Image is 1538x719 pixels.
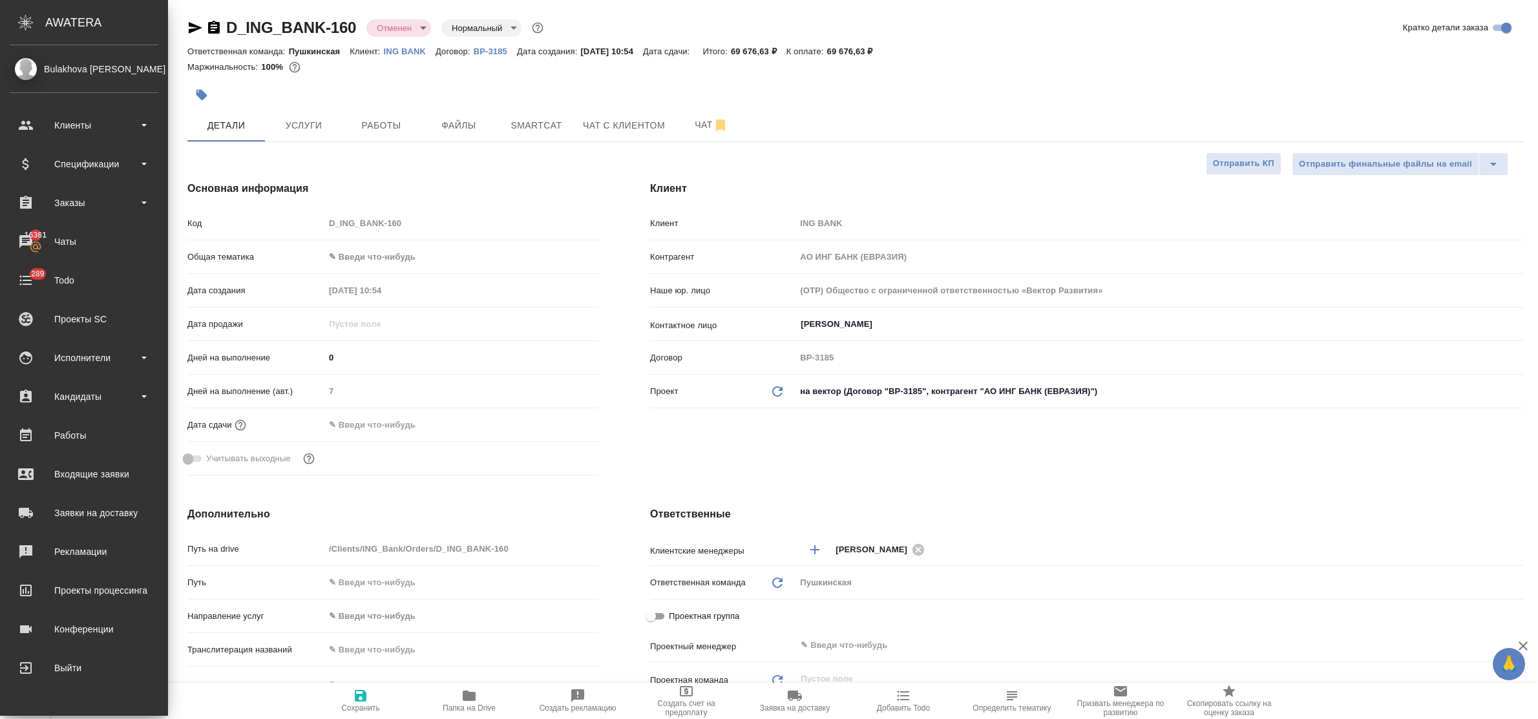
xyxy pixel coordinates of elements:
a: Конференции [3,613,165,645]
div: ✎ Введи что-нибудь [329,610,583,623]
button: Open [1517,323,1519,326]
button: Определить тематику [958,683,1066,719]
span: Определить тематику [973,703,1051,713]
input: Пустое поле [799,671,1493,687]
p: 100% [261,62,286,72]
a: Заявки на доставку [3,497,165,529]
p: Клиент [650,217,795,230]
p: Комментарии клиента [187,680,324,693]
p: Клиентские менеджеры [650,545,795,557]
div: Конференции [10,620,158,639]
p: Ответственная команда [650,576,746,589]
h4: Клиент [650,181,1524,196]
div: Проекты процессинга [10,581,158,600]
span: [PERSON_NAME] [836,543,915,556]
div: Чаты [10,232,158,251]
input: Пустое поле [324,539,598,558]
p: Общая тематика [187,251,324,264]
div: Пушкинская [795,572,1524,594]
p: Проектный менеджер [650,640,795,653]
button: Скопировать ссылку [206,20,222,36]
p: Дата сдачи: [643,47,693,56]
div: [PERSON_NAME] [836,541,929,557]
span: Кратко детали заказа [1403,21,1488,34]
p: Путь [187,576,324,589]
p: Маржинальность: [187,62,261,72]
button: 0.00 RUB; [286,59,303,76]
p: Проектная команда [650,674,728,687]
button: Призвать менеджера по развитию [1066,683,1175,719]
div: Отменен [441,19,521,37]
button: Добавить менеджера [799,534,830,565]
a: Входящие заявки [3,458,165,490]
div: Спецификации [10,154,158,174]
p: Наше юр. лицо [650,284,795,297]
div: Кандидаты [10,387,158,406]
div: Рекламации [10,542,158,561]
button: Open [1517,548,1519,551]
div: split button [1292,152,1508,176]
span: 🙏 [1498,651,1520,678]
p: Договор: [436,47,474,56]
p: ING BANK [384,47,436,56]
p: Проект [650,385,679,398]
p: Договор [650,351,795,364]
span: Скопировать ссылку на оценку заказа [1183,699,1276,717]
a: ING BANK [384,45,436,56]
button: Добавить тэг [187,81,216,109]
a: 289Todo [3,264,165,297]
div: Выйти [10,658,158,678]
div: Исполнители [10,348,158,368]
button: Создать рекламацию [523,683,632,719]
a: Проекты SC [3,303,165,335]
p: ВР-3185 [474,47,517,56]
span: 16361 [17,229,54,242]
button: Скопировать ссылку на оценку заказа [1175,683,1283,719]
p: Контактное лицо [650,319,795,332]
p: Дата создания: [517,47,580,56]
input: Пустое поле [795,348,1524,367]
div: Клиенты [10,116,158,135]
p: Ответственная команда: [187,47,289,56]
button: Выбери, если сб и вс нужно считать рабочими днями для выполнения заказа. [300,450,317,467]
input: Пустое поле [324,214,598,233]
input: Пустое поле [795,247,1524,266]
p: Код [187,217,324,230]
a: Проекты процессинга [3,574,165,607]
div: Отменен [366,19,431,37]
p: 69 676,63 ₽ [731,47,786,56]
a: Рекламации [3,536,165,568]
p: Дата продажи [187,318,324,331]
input: Пустое поле [795,281,1524,300]
button: Если добавить услуги и заполнить их объемом, то дата рассчитается автоматически [232,417,249,433]
p: Дней на выполнение (авт.) [187,385,324,398]
p: Пушкинская [289,47,350,56]
div: AWATERA [45,10,168,36]
p: Путь на drive [187,543,324,556]
input: Пустое поле [795,214,1524,233]
button: Сохранить [306,683,415,719]
p: Дата создания [187,284,324,297]
button: Заявка на доставку [741,683,849,719]
a: Выйти [3,652,165,684]
span: Папка на Drive [443,703,496,713]
a: Работы [3,419,165,452]
span: Отправить КП [1213,156,1274,171]
button: 🙏 [1493,648,1525,680]
div: Bulakhova [PERSON_NAME] [10,62,158,76]
a: ВР-3185 [474,45,517,56]
input: ✎ Введи что-нибудь [324,573,598,592]
span: Услуги [273,118,335,134]
p: К оплате: [786,47,827,56]
input: Пустое поле [324,281,437,300]
div: Заказы [10,193,158,213]
input: ✎ Введи что-нибудь [324,415,437,434]
span: 289 [23,267,52,280]
a: 16361Чаты [3,225,165,258]
h4: Дополнительно [187,506,598,522]
span: Проектная группа [669,610,739,623]
p: Транслитерация названий [187,643,324,656]
span: Учитывать выходные [206,452,291,465]
p: [DATE] 10:54 [580,47,643,56]
div: ✎ Введи что-нибудь [329,251,583,264]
